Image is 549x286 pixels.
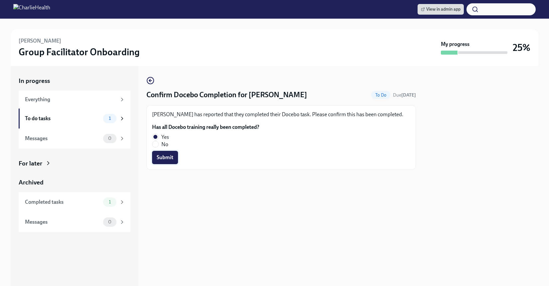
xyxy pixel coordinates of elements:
span: View in admin app [421,6,460,13]
a: Archived [19,178,130,187]
span: 0 [104,219,115,224]
p: [PERSON_NAME] has reported that they completed their Docebo task. Please confirm this has been co... [152,111,410,118]
a: Messages0 [19,129,130,148]
span: Submit [157,154,173,161]
div: To do tasks [25,115,100,122]
h3: Group Facilitator Onboarding [19,46,140,58]
a: To do tasks1 [19,109,130,129]
span: No [161,141,168,148]
a: Completed tasks1 [19,192,130,212]
span: October 1st, 2025 10:00 [393,92,416,98]
a: View in admin app [418,4,464,15]
span: Due [393,92,416,98]
span: 1 [105,199,115,204]
div: Completed tasks [25,198,100,206]
h6: [PERSON_NAME] [19,37,61,45]
span: To Do [371,93,390,98]
a: Everything [19,91,130,109]
div: Everything [25,96,116,103]
span: 0 [104,136,115,141]
span: Yes [161,134,169,141]
strong: My progress [441,41,469,48]
div: Messages [25,135,100,142]
a: In progress [19,77,130,85]
a: Messages0 [19,212,130,232]
button: Submit [152,151,178,164]
img: CharlieHealth [13,4,50,15]
h3: 25% [513,42,530,54]
strong: [DATE] [401,92,416,98]
label: Has all Docebo training really been completed? [152,124,259,131]
span: 1 [105,116,115,121]
a: For later [19,159,130,168]
div: For later [19,159,42,168]
div: Messages [25,218,100,226]
h4: Confirm Docebo Completion for [PERSON_NAME] [146,90,307,100]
